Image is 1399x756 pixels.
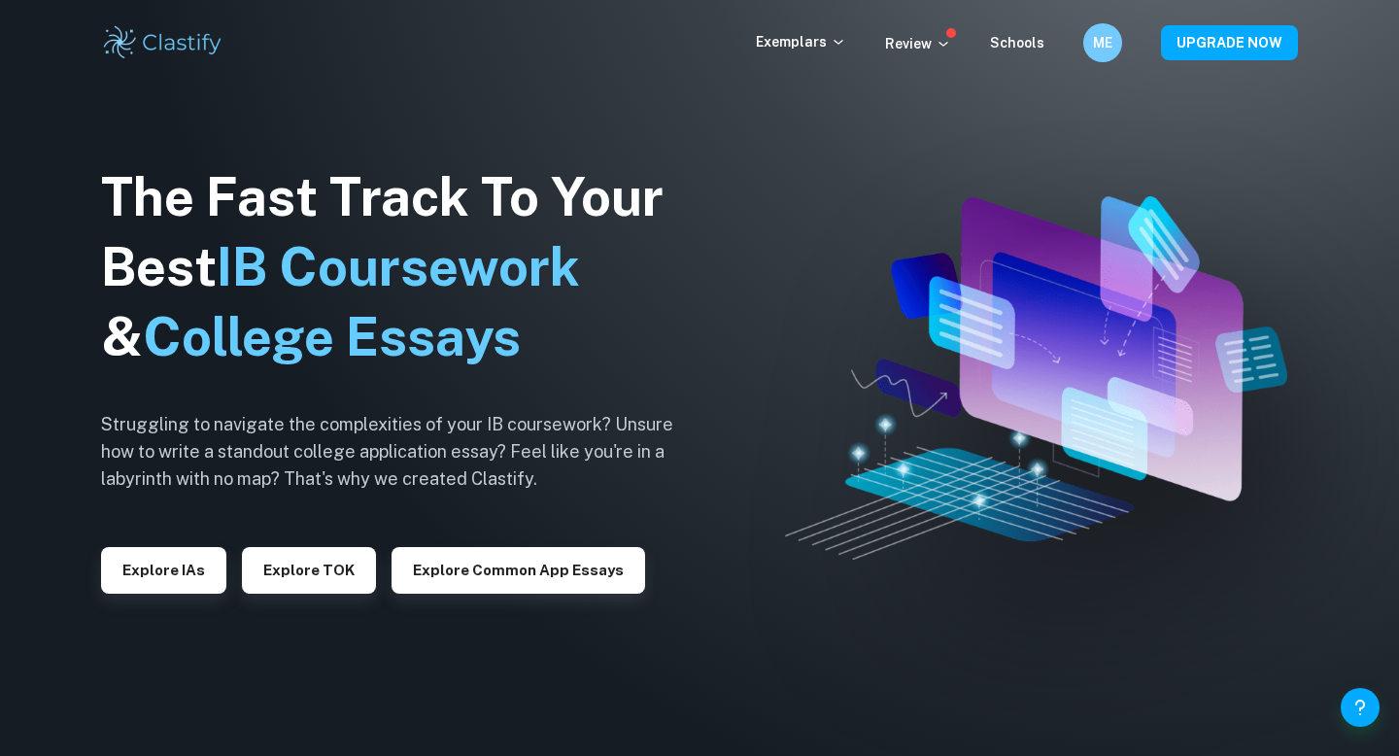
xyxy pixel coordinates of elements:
[1092,32,1114,53] h6: ME
[101,547,226,594] button: Explore IAs
[101,411,703,493] h6: Struggling to navigate the complexities of your IB coursework? Unsure how to write a standout col...
[242,560,376,578] a: Explore TOK
[392,547,645,594] button: Explore Common App essays
[1083,23,1122,62] button: ME
[101,23,224,62] img: Clastify logo
[101,162,703,372] h1: The Fast Track To Your Best &
[217,236,580,297] span: IB Coursework
[990,35,1044,51] a: Schools
[143,306,521,367] span: College Essays
[242,547,376,594] button: Explore TOK
[1341,688,1380,727] button: Help and Feedback
[101,560,226,578] a: Explore IAs
[885,33,951,54] p: Review
[1161,25,1298,60] button: UPGRADE NOW
[785,196,1287,559] img: Clastify hero
[756,31,846,52] p: Exemplars
[392,560,645,578] a: Explore Common App essays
